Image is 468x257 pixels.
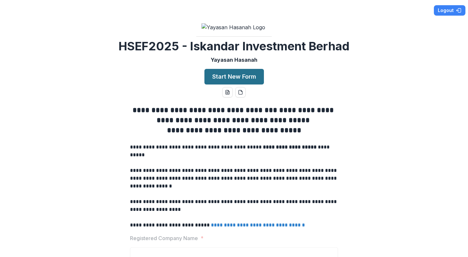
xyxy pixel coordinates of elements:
[130,234,198,242] p: Registered Company Name
[119,39,349,53] h2: HSEF2025 - Iskandar Investment Berhad
[434,5,465,16] button: Logout
[222,87,233,97] button: word-download
[201,23,266,31] img: Yayasan Hasanah Logo
[211,56,257,64] p: Yayasan Hasanah
[204,69,264,84] button: Start New Form
[235,87,246,97] button: pdf-download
